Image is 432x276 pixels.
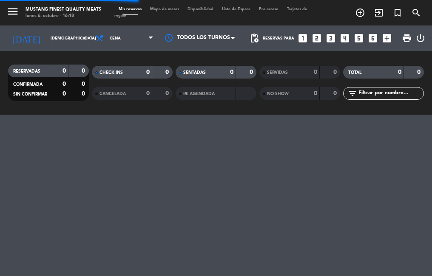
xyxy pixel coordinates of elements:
strong: 0 [314,90,317,96]
div: lunes 6. octubre - 16:18 [26,13,101,19]
strong: 0 [165,90,171,96]
i: menu [6,5,19,18]
strong: 0 [82,81,87,87]
span: SIN CONFIRMAR [13,92,47,96]
i: [DATE] [6,30,46,47]
span: SENTADAS [183,70,206,75]
span: RESERVADAS [13,69,40,73]
span: print [402,33,412,43]
i: looks_5 [353,33,364,44]
span: TOTAL [348,70,361,75]
strong: 0 [82,91,87,97]
span: Mis reservas [114,7,146,11]
strong: 0 [146,90,150,96]
strong: 0 [146,69,150,75]
strong: 0 [314,69,317,75]
i: arrow_drop_down [79,33,89,43]
span: NO SHOW [267,92,289,96]
i: power_settings_new [415,33,426,43]
div: LOG OUT [415,25,426,51]
span: SERVIDAS [267,70,288,75]
span: Lista de Espera [218,7,255,11]
button: menu [6,5,19,20]
span: Mapa de mesas [146,7,183,11]
div: Mustang Finest Quality Meats [26,6,101,13]
span: CONFIRMADA [13,82,43,87]
i: exit_to_app [374,8,384,18]
strong: 0 [250,69,255,75]
strong: 0 [333,90,338,96]
i: looks_two [311,33,322,44]
strong: 0 [82,68,87,74]
span: CANCELADA [99,92,126,96]
strong: 0 [63,68,66,74]
strong: 0 [333,69,338,75]
span: RE AGENDADA [183,92,215,96]
span: Pre-acceso [255,7,283,11]
span: CHECK INS [99,70,123,75]
i: turned_in_not [392,8,403,18]
i: looks_6 [367,33,378,44]
strong: 0 [63,81,66,87]
strong: 0 [63,91,66,97]
strong: 0 [230,69,233,75]
i: filter_list [347,88,358,99]
i: looks_one [297,33,308,44]
i: search [411,8,421,18]
span: Reservas para [263,36,294,41]
strong: 0 [417,69,422,75]
span: Cena [110,36,121,41]
i: add_circle_outline [355,8,365,18]
span: Disponibilidad [183,7,218,11]
i: looks_3 [325,33,336,44]
i: add_box [381,33,392,44]
strong: 0 [398,69,401,75]
span: pending_actions [249,33,259,43]
input: Filtrar por nombre... [358,89,423,98]
i: looks_4 [339,33,350,44]
strong: 0 [165,69,171,75]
